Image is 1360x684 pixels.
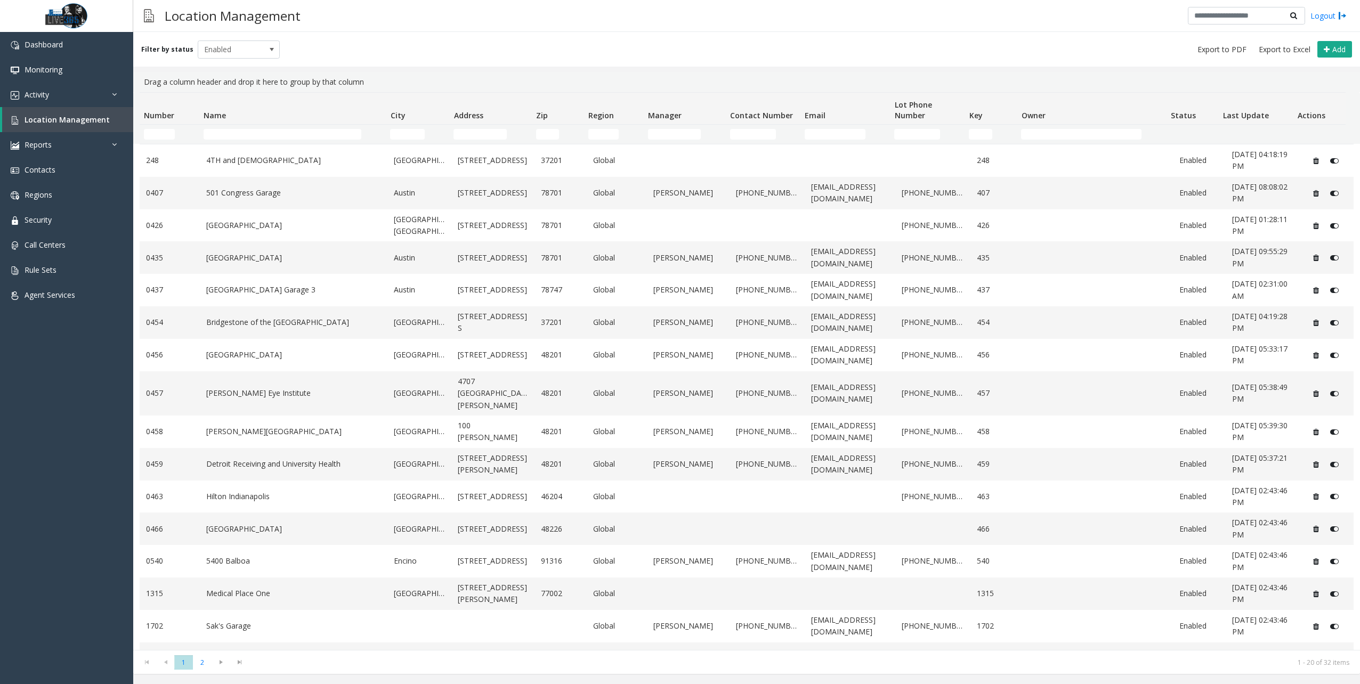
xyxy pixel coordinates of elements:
[25,64,62,75] span: Monitoring
[736,252,798,264] a: [PHONE_NUMBER]
[1232,485,1288,507] span: [DATE] 02:43:46 PM
[541,316,581,328] a: 37201
[11,91,19,100] img: 'icon'
[593,284,641,296] a: Global
[11,241,19,250] img: 'icon'
[805,110,825,120] span: Email
[1232,420,1288,442] span: [DATE] 05:39:30 PM
[541,284,581,296] a: 78747
[1307,385,1324,402] button: Delete
[648,110,682,120] span: Manager
[541,154,581,166] a: 37201
[146,387,193,399] a: 0457
[541,252,581,264] a: 78701
[1223,110,1269,120] span: Last Update
[593,219,641,231] a: Global
[977,426,1017,437] a: 458
[1232,214,1294,238] a: [DATE] 01:28:11 PM
[11,116,19,125] img: 'icon'
[1022,110,1046,120] span: Owner
[736,316,798,328] a: [PHONE_NUMBER]
[653,349,723,361] a: [PERSON_NAME]
[25,115,110,125] span: Location Management
[1232,311,1294,335] a: [DATE] 04:19:28 PM
[1179,426,1219,437] a: Enabled
[1324,385,1344,402] button: Disable
[25,39,63,50] span: Dashboard
[25,265,56,275] span: Rule Sets
[593,154,641,166] a: Global
[1232,246,1288,268] span: [DATE] 09:55:29 PM
[811,311,888,335] a: [EMAIL_ADDRESS][DOMAIN_NAME]
[1324,347,1344,364] button: Disable
[1232,311,1288,333] span: [DATE] 04:19:28 PM
[144,110,174,120] span: Number
[394,349,445,361] a: [GEOGRAPHIC_DATA]
[146,458,193,470] a: 0459
[146,316,193,328] a: 0454
[1338,10,1347,21] img: logout
[1232,517,1288,539] span: [DATE] 02:43:46 PM
[1324,553,1344,570] button: Disable
[11,66,19,75] img: 'icon'
[977,252,1017,264] a: 435
[146,154,193,166] a: 248
[1324,424,1344,441] button: Disable
[593,491,641,502] a: Global
[206,426,382,437] a: [PERSON_NAME][GEOGRAPHIC_DATA]
[1259,44,1310,55] span: Export to Excel
[458,284,528,296] a: [STREET_ADDRESS]
[206,252,382,264] a: [GEOGRAPHIC_DATA]
[588,129,619,140] input: Region Filter
[458,311,528,335] a: [STREET_ADDRESS] S
[1232,485,1294,509] a: [DATE] 02:43:46 PM
[730,110,793,120] span: Contact Number
[902,620,964,632] a: [PHONE_NUMBER]
[1307,455,1324,473] button: Delete
[1179,620,1219,632] a: Enabled
[902,458,964,470] a: [PHONE_NUMBER]
[541,588,581,599] a: 77002
[1324,617,1344,634] button: Disable
[895,100,932,120] span: Lot Phone Number
[593,458,641,470] a: Global
[593,387,641,399] a: Global
[811,343,888,367] a: [EMAIL_ADDRESS][DOMAIN_NAME]
[902,349,964,361] a: [PHONE_NUMBER]
[1324,184,1344,201] button: Disable
[1307,347,1324,364] button: Delete
[25,215,52,225] span: Security
[1307,424,1324,441] button: Delete
[1232,278,1294,302] a: [DATE] 02:31:00 AM
[977,555,1017,567] a: 540
[394,187,445,199] a: Austin
[902,284,964,296] a: [PHONE_NUMBER]
[1232,181,1294,205] a: [DATE] 08:08:02 PM
[25,165,55,175] span: Contacts
[736,187,798,199] a: [PHONE_NUMBER]
[726,125,800,144] td: Contact Number Filter
[25,190,52,200] span: Regions
[736,387,798,399] a: [PHONE_NUMBER]
[1232,182,1288,203] span: [DATE] 08:08:02 PM
[394,214,445,238] a: [GEOGRAPHIC_DATA],[GEOGRAPHIC_DATA]
[1307,520,1324,538] button: Delete
[653,187,723,199] a: [PERSON_NAME]
[391,110,406,120] span: City
[394,252,445,264] a: Austin
[394,458,445,470] a: [GEOGRAPHIC_DATA]
[541,491,581,502] a: 46204
[458,252,528,264] a: [STREET_ADDRESS]
[1307,184,1324,201] button: Delete
[230,655,249,670] span: Go to the last page
[648,129,701,140] input: Manager Filter
[1232,453,1288,475] span: [DATE] 05:37:21 PM
[146,491,193,502] a: 0463
[1179,555,1219,567] a: Enabled
[1324,488,1344,505] button: Disable
[653,458,723,470] a: [PERSON_NAME]
[458,582,528,606] a: [STREET_ADDRESS][PERSON_NAME]
[1197,44,1246,55] span: Export to PDF
[1179,252,1219,264] a: Enabled
[394,523,445,535] a: [GEOGRAPHIC_DATA]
